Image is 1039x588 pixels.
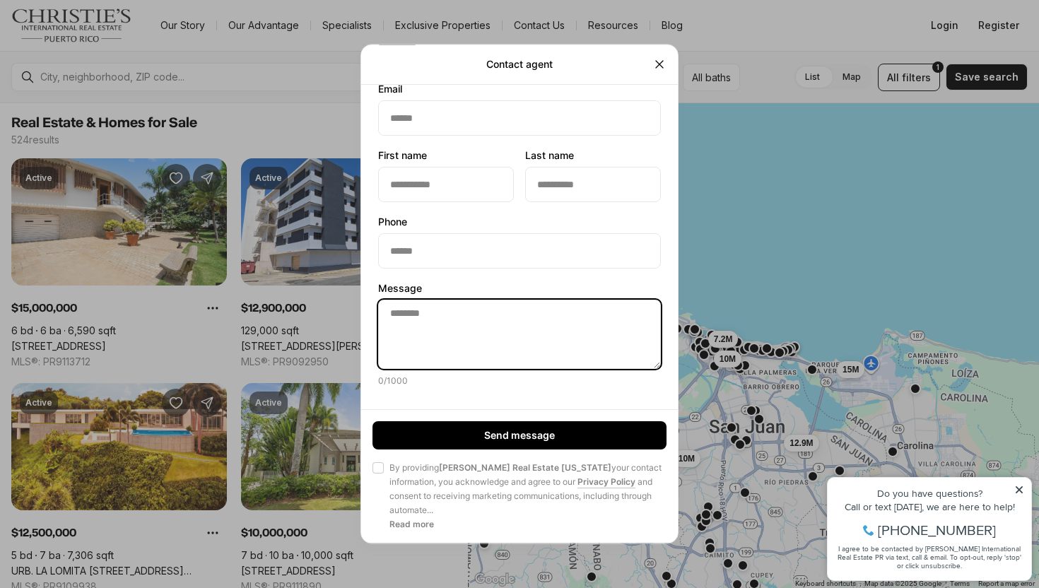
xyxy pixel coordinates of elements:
span: By providing your contact information, you acknowledge and agree to our and consent to receiving ... [389,461,667,517]
input: Phone [379,234,660,268]
label: Phone [378,216,661,228]
label: Message [378,283,661,294]
button: Close [645,50,674,78]
p: Contact agent [486,59,553,70]
label: Email [378,83,661,95]
input: Last name [526,167,660,201]
textarea: Message0/1000 [378,300,661,369]
button: Send message [372,421,667,449]
div: Call or text [DATE], we are here to help! [15,45,204,55]
label: First name [378,150,514,161]
label: Last name [525,150,661,161]
div: Do you have questions? [15,32,204,42]
span: I agree to be contacted by [PERSON_NAME] International Real Estate PR via text, call & email. To ... [18,87,201,114]
p: Send message [484,430,555,441]
a: Privacy Policy [577,476,635,487]
b: [PERSON_NAME] Real Estate [US_STATE] [439,462,611,473]
p: 0 / 1000 [378,375,408,386]
b: Read more [389,519,434,529]
input: First name [379,167,513,201]
input: Email [379,101,660,135]
span: [PHONE_NUMBER] [58,66,176,81]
